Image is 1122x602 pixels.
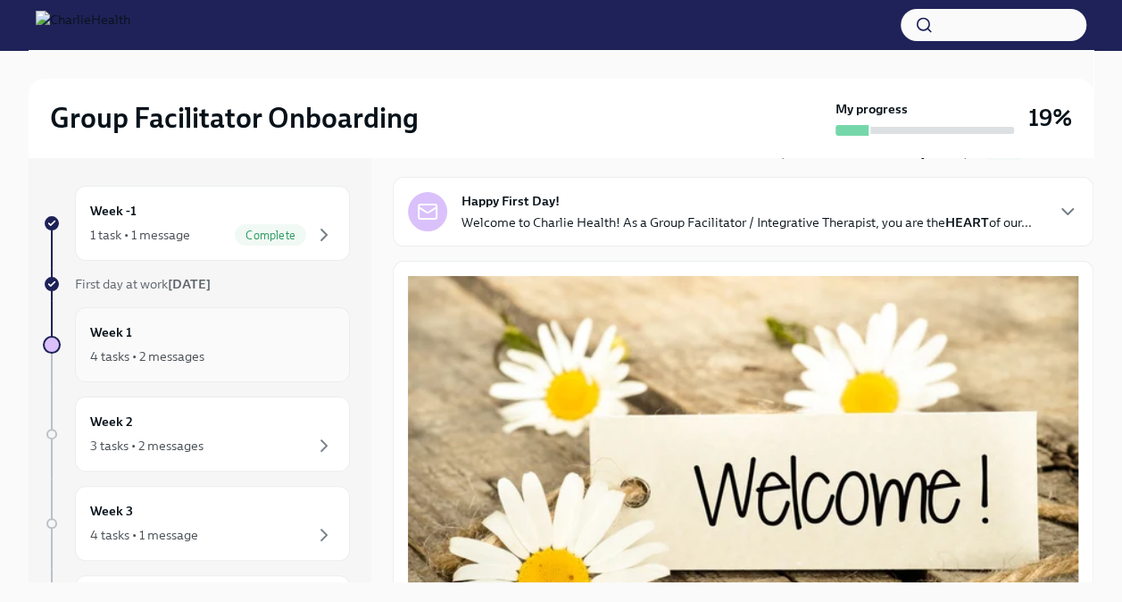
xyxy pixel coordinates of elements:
span: Complete [235,229,306,242]
h3: 19% [1028,102,1072,134]
a: Week 14 tasks • 2 messages [43,307,350,382]
a: Week 23 tasks • 2 messages [43,397,350,472]
h2: Group Facilitator Onboarding [50,100,419,136]
h6: Week 2 [90,412,133,431]
div: 4 tasks • 1 message [90,526,198,544]
h6: Week -1 [90,201,137,221]
div: 3 tasks • 2 messages [90,437,204,455]
span: First day at work [75,276,211,292]
strong: Happy First Day! [461,192,560,210]
a: First day at work[DATE] [43,275,350,293]
strong: My progress [835,100,908,118]
div: 4 tasks • 2 messages [90,347,204,365]
a: Week -11 task • 1 messageComplete [43,186,350,261]
p: Welcome to Charlie Health! As a Group Facilitator / Integrative Therapist, you are the of our... [461,213,1032,231]
h6: Week 1 [90,322,132,342]
div: 1 task • 1 message [90,226,190,244]
strong: [DATE] [168,276,211,292]
a: Week 34 tasks • 1 message [43,486,350,561]
strong: HEART [945,214,989,230]
h6: Week 3 [90,501,133,521]
img: CharlieHealth [36,11,130,39]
